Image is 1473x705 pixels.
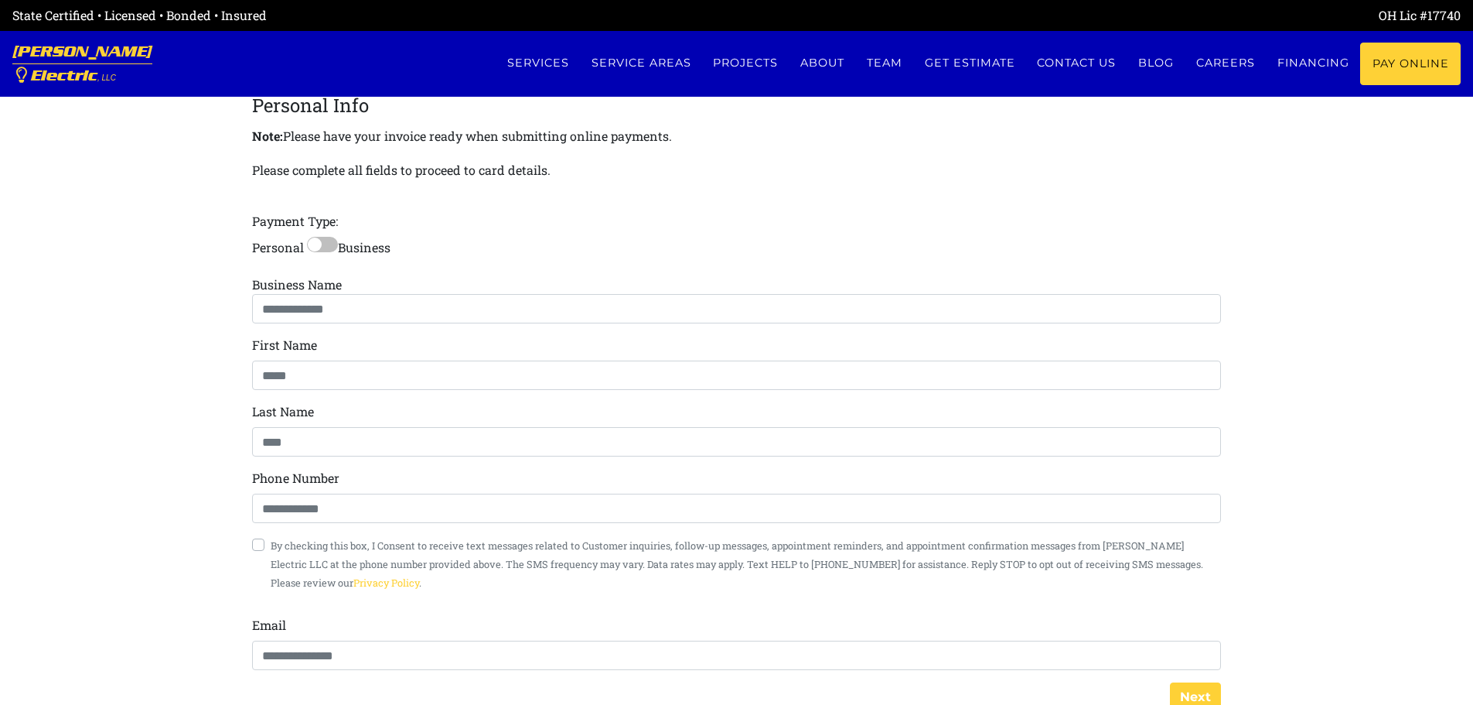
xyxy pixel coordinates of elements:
[252,402,314,421] label: Last Name
[97,74,116,82] span: , LLC
[252,212,338,231] label: Payment Type:
[1185,43,1267,84] a: Careers
[737,6,1461,25] div: OH Lic #17740
[252,469,339,488] label: Phone Number
[702,43,789,84] a: Projects
[353,577,419,589] a: Privacy Policy
[856,43,914,84] a: Team
[252,91,1222,670] div: Personal Business
[12,31,152,97] a: [PERSON_NAME] Electric, LLC
[271,539,1203,589] small: By checking this box, I Consent to receive text messages related to Customer inquiries, follow-up...
[252,125,1222,147] p: Please have your invoice ready when submitting online payments.
[12,6,737,25] div: State Certified • Licensed • Bonded • Insured
[252,128,283,144] strong: Note:
[252,276,342,293] label: Business Name
[789,43,856,84] a: About
[252,336,317,354] label: First Name
[580,43,702,84] a: Service Areas
[1026,43,1127,84] a: Contact us
[252,159,551,181] p: Please complete all fields to proceed to card details.
[1266,43,1360,84] a: Financing
[913,43,1026,84] a: Get estimate
[252,616,286,635] label: Email
[1360,43,1461,85] a: Pay Online
[252,91,1222,119] legend: Personal Info
[496,43,580,84] a: Services
[1127,43,1185,84] a: Blog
